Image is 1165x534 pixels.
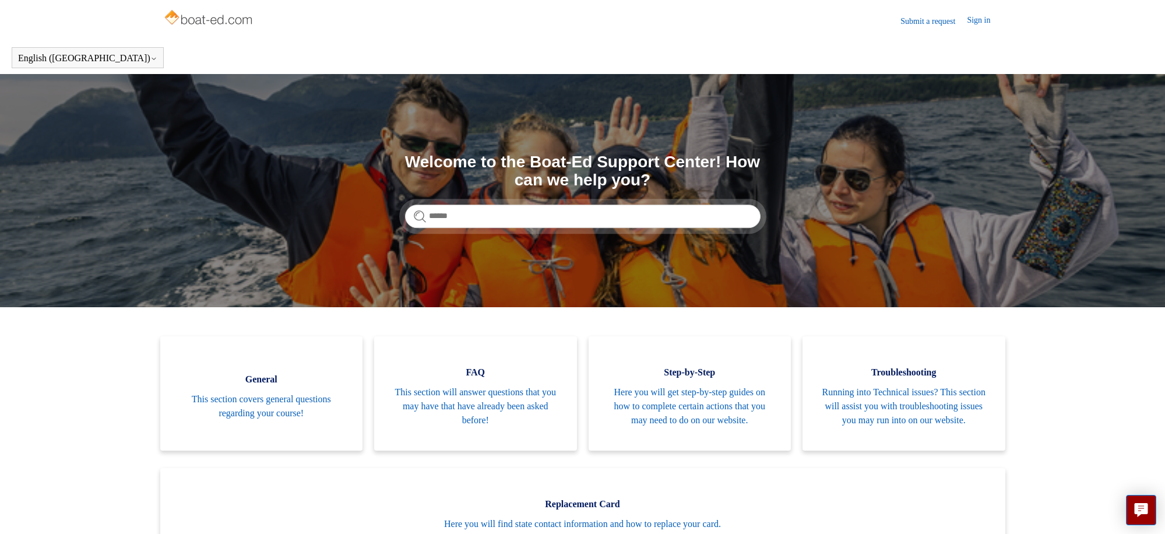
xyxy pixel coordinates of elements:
span: This section covers general questions regarding your course! [178,392,346,420]
span: Here you will find state contact information and how to replace your card. [178,517,988,531]
a: Submit a request [900,15,967,27]
span: General [178,373,346,387]
span: FAQ [392,366,559,380]
a: FAQ This section will answer questions that you may have that have already been asked before! [374,336,577,451]
a: Step-by-Step Here you will get step-by-step guides on how to complete certain actions that you ma... [589,336,791,451]
h1: Welcome to the Boat-Ed Support Center! How can we help you? [405,153,761,189]
a: Sign in [967,14,1002,28]
span: Troubleshooting [820,366,988,380]
span: This section will answer questions that you may have that have already been asked before! [392,385,559,427]
span: Here you will get step-by-step guides on how to complete certain actions that you may need to do ... [606,385,774,427]
button: English ([GEOGRAPHIC_DATA]) [18,53,157,64]
span: Step-by-Step [606,366,774,380]
input: Search [405,205,761,228]
span: Replacement Card [178,497,988,511]
span: Running into Technical issues? This section will assist you with troubleshooting issues you may r... [820,385,988,427]
img: Boat-Ed Help Center home page [163,7,256,30]
a: Troubleshooting Running into Technical issues? This section will assist you with troubleshooting ... [803,336,1005,451]
button: Live chat [1126,495,1156,525]
a: General This section covers general questions regarding your course! [160,336,363,451]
